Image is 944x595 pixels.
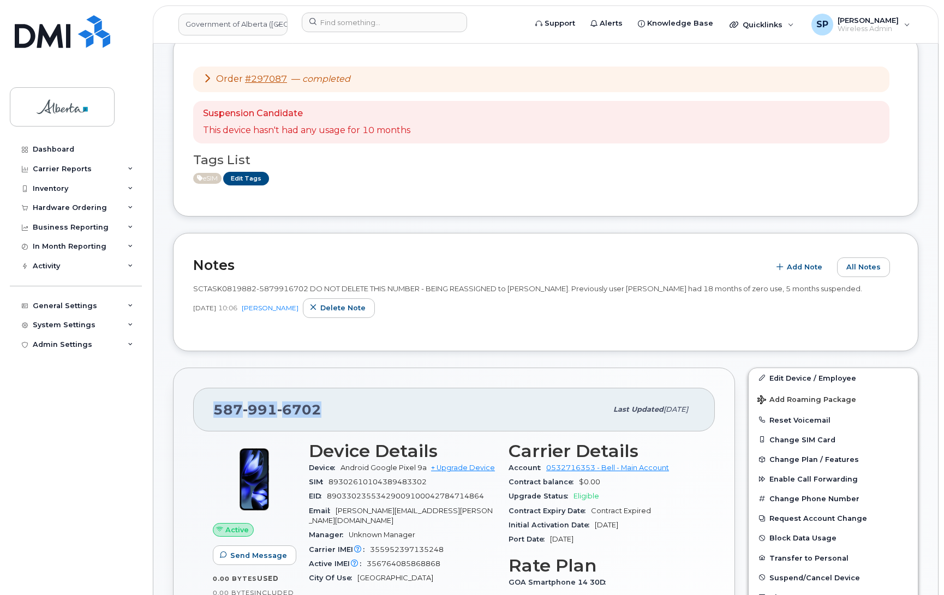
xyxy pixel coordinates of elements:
button: Transfer to Personal [749,548,918,568]
span: Order [216,74,243,84]
span: GOA Smartphone 14 30D [509,578,611,586]
span: Unknown Manager [349,531,415,539]
span: Suspend/Cancel Device [769,573,860,581]
span: All Notes [846,262,881,272]
span: 587 [213,401,321,418]
button: Send Message [213,545,296,565]
span: Delete note [320,303,366,313]
span: SP [816,18,828,31]
span: Quicklinks [743,20,782,29]
span: Email [309,507,336,515]
span: Enable Call Forwarding [769,475,858,483]
span: Knowledge Base [647,18,713,29]
span: [PERSON_NAME] [838,16,899,25]
input: Find something... [302,13,467,32]
button: Block Data Usage [749,528,918,548]
div: Quicklinks [722,14,802,35]
span: — [291,74,350,84]
button: Change Plan / Features [749,449,918,469]
span: 6702 [277,401,321,418]
span: Initial Activation Date [509,521,595,529]
button: Reset Voicemail [749,410,918,430]
span: 0.00 Bytes [213,575,257,582]
a: Edit Tags [223,172,269,185]
span: [DATE] [595,521,618,529]
span: 991 [243,401,277,418]
span: EID [309,492,327,500]
span: Account [509,464,546,472]
span: 356764085868868 [367,560,440,568]
a: [PERSON_NAME] [242,304,298,312]
span: [DATE] [664,405,688,413]
span: SIM [309,478,328,486]
h3: Device Details [309,441,495,461]
span: Change Plan / Features [769,455,859,464]
div: Susannah Parlee [804,14,918,35]
button: Request Account Change [749,508,918,528]
a: Alerts [583,13,630,34]
span: Add Note [787,262,822,272]
h2: Notes [193,257,764,273]
span: [DATE] [550,535,573,543]
a: + Upgrade Device [431,464,495,472]
h3: Carrier Details [509,441,695,461]
button: Add Note [769,257,832,277]
span: Wireless Admin [838,25,899,33]
span: Active [193,173,222,184]
button: Suspend/Cancel Device [749,568,918,587]
span: Active [225,525,249,535]
a: #297087 [245,74,287,84]
h3: Tags List [193,153,898,167]
a: Edit Device / Employee [749,368,918,388]
span: used [257,574,279,582]
button: Delete note [303,298,375,318]
span: Android Google Pixel 9a [340,464,427,472]
img: Pixel_9a.png [222,447,287,512]
em: completed [302,74,350,84]
a: Support [528,13,583,34]
span: Active IMEI [309,560,367,568]
a: Knowledge Base [630,13,721,34]
span: $0.00 [579,478,600,486]
span: Carrier IMEI [309,545,370,554]
span: Add Roaming Package [757,395,856,406]
span: Support [545,18,575,29]
button: Change Phone Number [749,489,918,508]
button: Enable Call Forwarding [749,469,918,489]
span: Port Date [509,535,550,543]
button: Add Roaming Package [749,388,918,410]
span: SCTASK0819882-5879916702 DO NOT DELETE THIS NUMBER - BEING REASSIGNED to [PERSON_NAME]. Previousl... [193,284,862,293]
p: This device hasn't had any usage for 10 months [203,124,410,137]
span: 10:06 [218,303,237,312]
span: [PERSON_NAME][EMAIL_ADDRESS][PERSON_NAME][DOMAIN_NAME] [309,507,493,525]
a: Government of Alberta (GOA) [178,14,288,35]
span: 89302610104389483302 [328,478,427,486]
button: Change SIM Card [749,430,918,449]
span: 355952397135248 [370,545,444,554]
span: [DATE] [193,303,216,312]
span: 89033023553429009100042784714864 [327,492,484,500]
p: Suspension Candidate [203,107,410,120]
span: Contract balance [509,478,579,486]
span: Contract Expired [591,507,651,515]
span: Send Message [230,550,287,561]
button: All Notes [837,257,890,277]
span: [GEOGRAPHIC_DATA] [357,574,433,582]
span: Last updated [613,405,664,413]
span: Contract Expiry Date [509,507,591,515]
span: Manager [309,531,349,539]
span: Eligible [573,492,599,500]
span: Device [309,464,340,472]
span: City Of Use [309,574,357,582]
h3: Rate Plan [509,556,695,575]
span: Alerts [600,18,623,29]
a: 0532716353 - Bell - Main Account [546,464,669,472]
span: Upgrade Status [509,492,573,500]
